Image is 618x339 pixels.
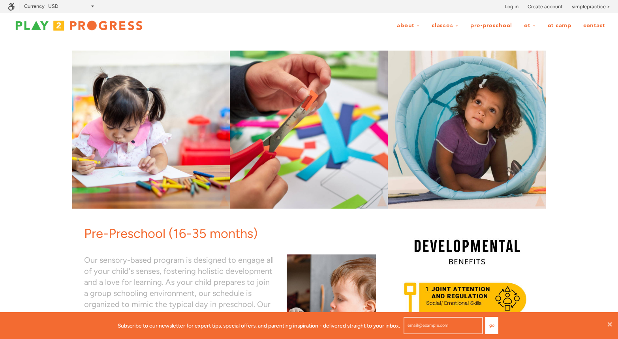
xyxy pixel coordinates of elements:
[84,224,382,243] h1: Pre-Preschool (16-35 months)
[426,18,464,33] a: Classes
[519,18,541,33] a: OT
[505,3,518,11] a: Log in
[118,321,400,330] p: Subscribe to our newsletter for expert tips, special offers, and parenting inspiration - delivere...
[8,18,150,34] img: Play2Progress logo
[528,3,563,11] a: Create account
[543,18,577,33] a: OT Camp
[485,317,498,334] button: Go
[572,3,610,11] a: simplepractice >
[24,3,45,9] label: Currency
[578,18,610,33] a: Contact
[392,18,425,33] a: About
[465,18,517,33] a: Pre-Preschool
[404,317,483,334] input: email@example.com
